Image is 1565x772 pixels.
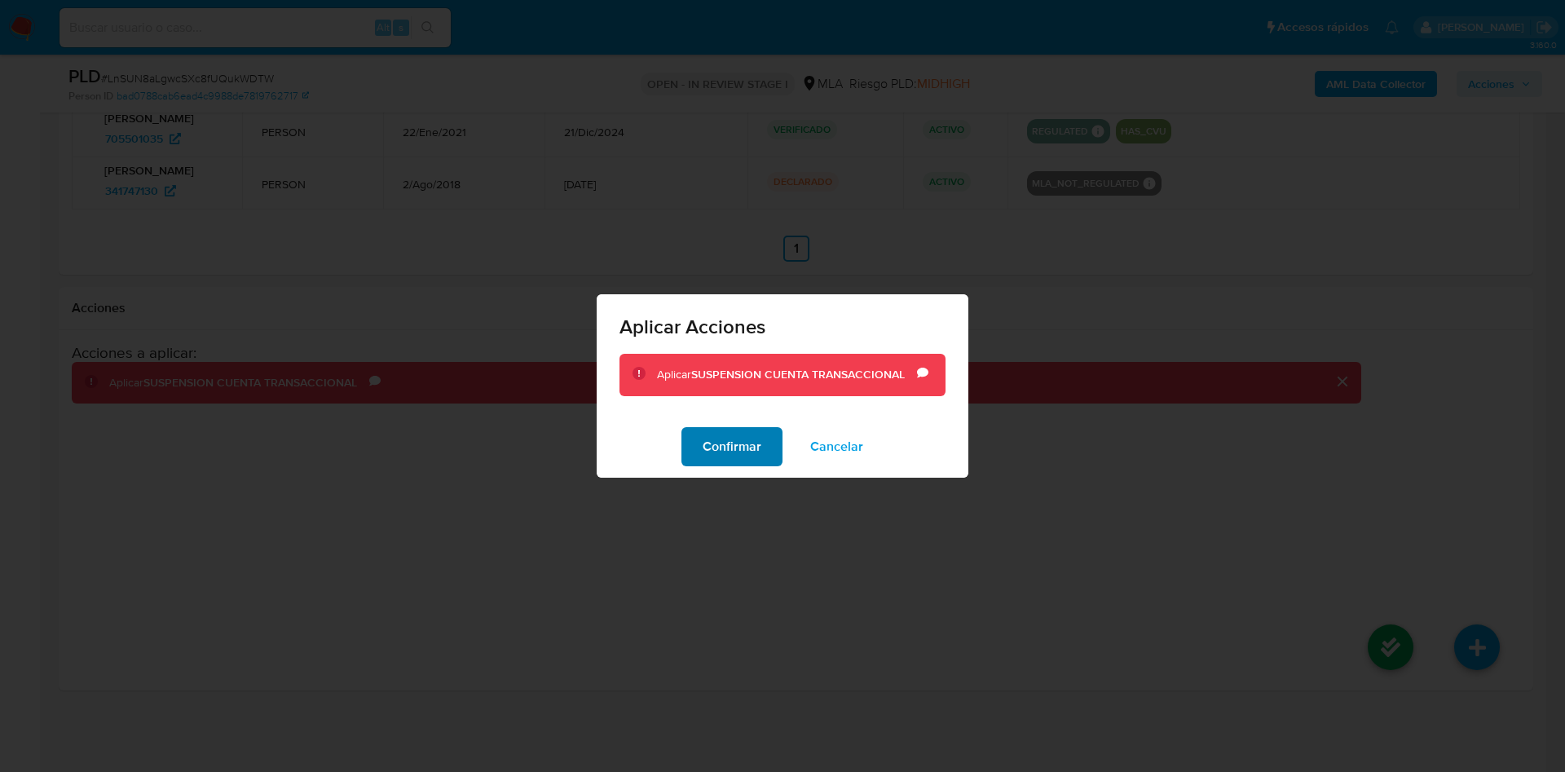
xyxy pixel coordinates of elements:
[657,367,917,383] div: Aplicar
[703,429,761,465] span: Confirmar
[789,427,884,466] button: Cancelar
[810,429,863,465] span: Cancelar
[691,366,905,382] b: SUSPENSION CUENTA TRANSACCIONAL
[619,317,946,337] span: Aplicar Acciones
[681,427,782,466] button: Confirmar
